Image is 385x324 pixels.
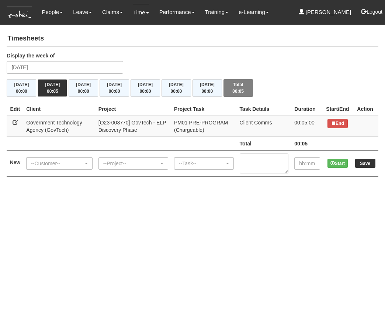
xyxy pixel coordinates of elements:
a: Leave [73,4,92,21]
button: --Project-- [98,157,168,170]
th: Project [96,102,171,116]
button: [DATE]00:00 [192,79,222,97]
div: --Customer-- [31,160,83,167]
td: Government Technology Agency (GovTech) [23,116,96,137]
button: End [327,119,348,128]
td: [O23-003770] GovTech - ELP Discovery Phase [96,116,171,137]
a: [PERSON_NAME] [299,4,351,21]
td: 00:05:00 [291,116,323,137]
th: Project Task [171,102,237,116]
label: New [10,159,20,166]
div: --Task-- [179,160,225,167]
a: e-Learning [239,4,269,21]
input: Save [355,159,375,168]
th: Start/End [323,102,352,116]
th: Client [23,102,96,116]
span: 00:00 [201,89,213,94]
b: Total [240,141,252,147]
div: Timesheet Week Summary [7,79,378,97]
iframe: chat widget [354,295,378,317]
button: [DATE]00:00 [7,79,36,97]
button: [DATE]00:00 [100,79,129,97]
button: [DATE]00:00 [162,79,191,97]
span: 00:00 [16,89,27,94]
th: Task Details [237,102,292,116]
a: People [42,4,63,21]
span: 00:00 [140,89,151,94]
label: Display the week of [7,52,55,59]
a: Training [205,4,229,21]
th: Action [352,102,378,116]
h4: Timesheets [7,31,378,46]
button: [DATE]00:00 [131,79,160,97]
input: hh:mm [294,157,320,170]
button: [DATE]00:05 [38,79,67,97]
button: --Task-- [174,157,234,170]
button: [DATE]00:00 [69,79,98,97]
button: Start [327,159,348,168]
a: Claims [102,4,123,21]
span: 00:00 [109,89,120,94]
div: --Project-- [103,160,159,167]
th: Edit [7,102,23,116]
td: 00:05 [291,137,323,150]
th: Duration [291,102,323,116]
button: --Customer-- [26,157,93,170]
td: PM01 PRE-PROGRAM (Chargeable) [171,116,237,137]
span: 00:05 [232,89,244,94]
span: 00:05 [47,89,58,94]
button: Total00:05 [223,79,253,97]
a: Performance [159,4,195,21]
td: Client Comms [237,116,292,137]
span: 00:00 [78,89,89,94]
a: Time [133,4,149,21]
span: 00:00 [171,89,182,94]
